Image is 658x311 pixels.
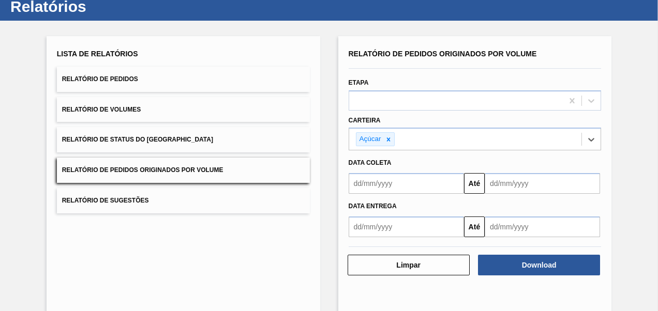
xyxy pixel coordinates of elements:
span: Data Entrega [349,203,397,210]
label: Etapa [349,79,369,86]
span: Relatório de Sugestões [62,197,149,204]
span: Relatório de Status do [GEOGRAPHIC_DATA] [62,136,213,143]
span: Lista de Relatórios [57,50,138,58]
span: Relatório de Volumes [62,106,141,113]
span: Data coleta [349,159,392,166]
input: dd/mm/yyyy [349,173,464,194]
button: Até [464,216,485,237]
input: dd/mm/yyyy [485,216,600,237]
button: Relatório de Sugestões [57,188,310,213]
h1: Relatórios [10,1,194,12]
input: dd/mm/yyyy [349,216,464,237]
span: Relatório de Pedidos Originados por Volume [62,166,223,174]
label: Carteira [349,117,381,124]
button: Até [464,173,485,194]
button: Relatório de Volumes [57,97,310,122]
button: Limpar [348,255,470,275]
span: Relatório de Pedidos Originados por Volume [349,50,537,58]
button: Relatório de Pedidos Originados por Volume [57,158,310,183]
button: Relatório de Pedidos [57,67,310,92]
button: Download [478,255,600,275]
div: Açúcar [356,133,383,146]
button: Relatório de Status do [GEOGRAPHIC_DATA] [57,127,310,152]
input: dd/mm/yyyy [485,173,600,194]
span: Relatório de Pedidos [62,75,138,83]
